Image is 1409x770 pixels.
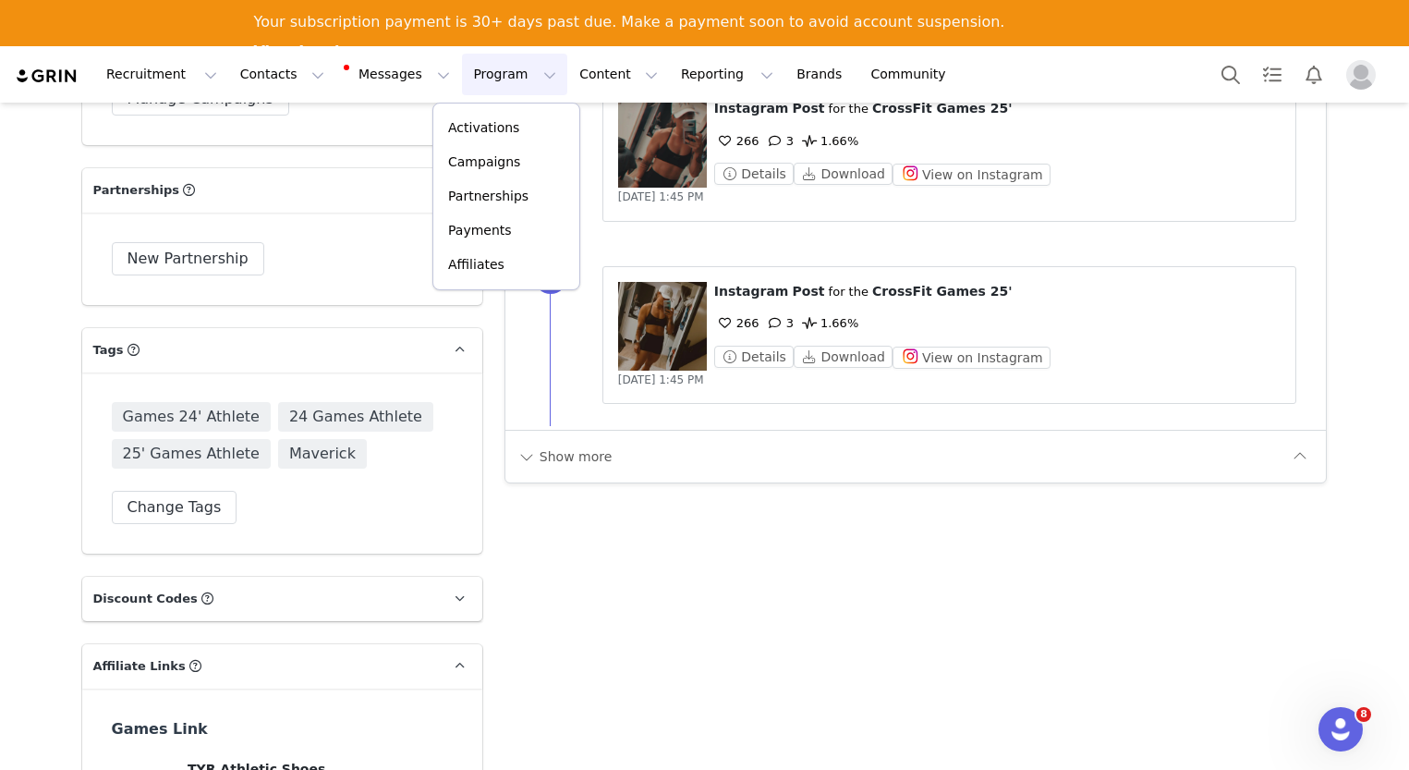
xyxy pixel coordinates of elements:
[794,163,893,185] button: Download
[15,15,759,35] body: Rich Text Area. Press ALT-0 for help.
[785,54,858,95] a: Brands
[336,54,461,95] button: Messages
[254,13,1005,31] div: Your subscription payment is 30+ days past due. Make a payment soon to avoid account suspension.
[764,134,794,148] span: 3
[618,373,704,386] span: [DATE] 1:45 PM
[714,316,759,330] span: 266
[112,491,237,524] button: Change Tags
[229,54,335,95] button: Contacts
[714,346,794,368] button: Details
[278,439,367,469] span: Maverick
[670,54,784,95] button: Reporting
[872,284,1012,299] span: CrossFit Games 25'
[93,657,186,676] span: Affiliate Links
[448,221,512,240] p: Payments
[714,282,1281,301] p: ⁨ ⁩ ⁨ ⁩ for the ⁨ ⁩
[798,316,858,330] span: 1.66%
[95,54,228,95] button: Recruitment
[112,402,271,432] span: Games 24' Athlete
[448,118,519,138] p: Activations
[793,284,825,299] span: Post
[1335,60,1394,90] button: Profile
[516,442,613,471] button: Show more
[15,67,79,85] img: grin logo
[714,101,789,116] span: Instagram
[872,101,1012,116] span: CrossFit Games 25'
[714,284,789,299] span: Instagram
[1294,54,1334,95] button: Notifications
[462,54,567,95] button: Program
[794,346,893,368] button: Download
[112,242,264,275] button: New Partnership
[893,347,1051,369] button: View on Instagram
[1318,707,1363,752] iframe: Intercom live chat
[448,255,504,275] p: Affiliates
[893,164,1051,186] button: View on Instagram
[714,134,759,148] span: 266
[893,350,1051,364] a: View on Instagram
[448,187,528,206] p: Partnerships
[254,43,368,63] a: View Invoices
[714,163,794,185] button: Details
[714,99,1281,118] p: ⁨ ⁩ ⁨ ⁩ for the ⁨ ⁩
[1356,707,1371,722] span: 8
[860,54,966,95] a: Community
[793,101,825,116] span: Post
[1210,54,1251,95] button: Search
[568,54,669,95] button: Content
[893,167,1051,181] a: View on Instagram
[278,402,433,432] span: 24 Games Athlete
[618,190,704,203] span: [DATE] 1:45 PM
[112,718,410,740] h3: Games Link
[798,134,858,148] span: 1.66%
[448,153,520,172] p: Campaigns
[112,439,271,469] span: 25' Games Athlete
[1346,60,1376,90] img: placeholder-profile.jpg
[93,590,198,608] span: Discount Codes
[93,341,124,360] span: Tags
[764,316,794,330] span: 3
[93,181,180,200] span: Partnerships
[1252,54,1293,95] a: Tasks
